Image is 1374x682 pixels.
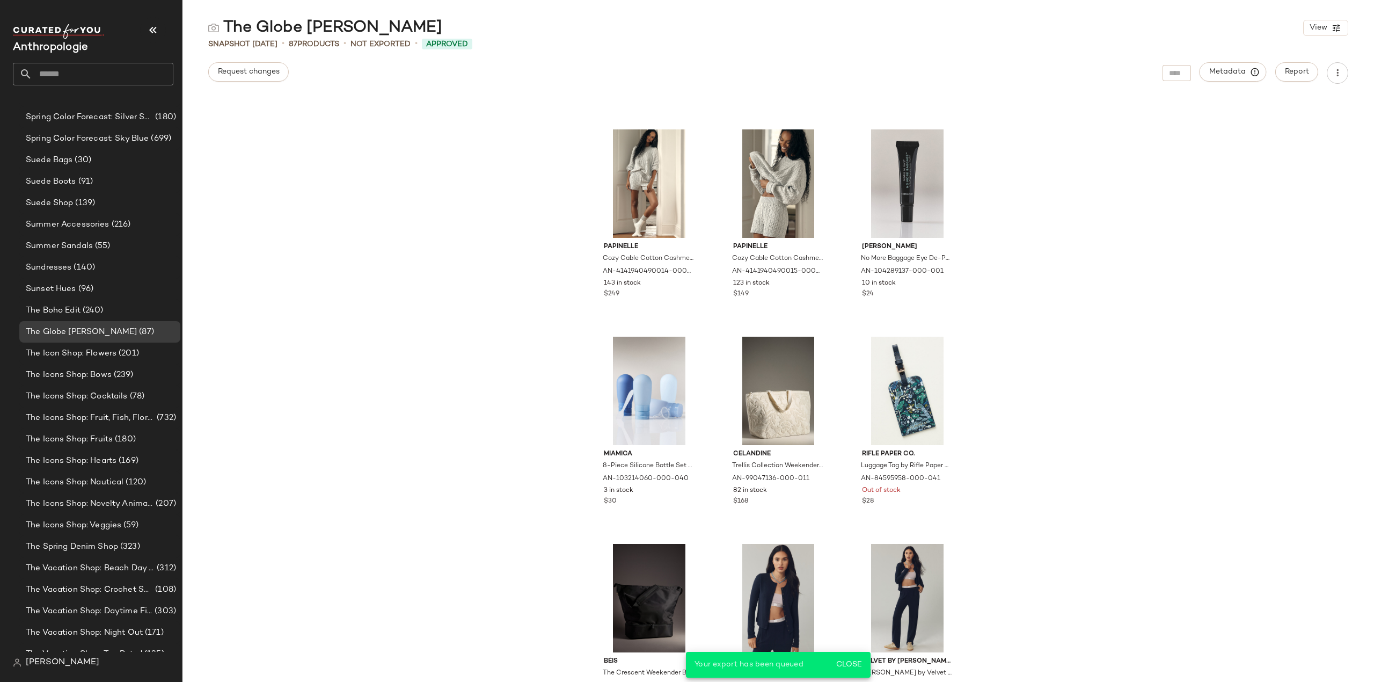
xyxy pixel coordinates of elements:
[603,461,693,471] span: 8-Piece Silicone Bottle Set by Miamica in Blue at Anthropologie
[604,289,619,299] span: $249
[725,544,832,652] img: 101296523_041_b
[862,449,953,459] span: Rifle Paper Co.
[13,42,88,53] span: Current Company Name
[861,254,952,264] span: No More Baggage Eye De-Puffing Gel Travel Size by [PERSON_NAME] in Black at Anthropologie
[862,289,874,299] span: $24
[595,544,703,652] img: 93268985_001_b
[415,38,418,50] span: •
[733,242,824,252] span: Papinelle
[26,304,81,317] span: The Boho Edit
[26,656,99,669] span: [PERSON_NAME]
[26,519,121,532] span: The Icons Shop: Veggies
[695,661,803,669] span: Your export has been queued
[733,449,824,459] span: Celandine
[733,497,748,506] span: $168
[26,627,143,639] span: The Vacation Shop: Night Out
[26,390,128,403] span: The Icons Shop: Cocktails
[93,240,111,252] span: (55)
[116,455,138,467] span: (169)
[862,279,896,288] span: 10 in stock
[1284,68,1309,76] span: Report
[861,461,952,471] span: Luggage Tag by Rifle Paper Co. in Blue, Women's, Metal/Polyurethane at Anthropologie
[350,39,411,50] span: Not Exported
[603,267,693,277] span: AN-4141940490014-000-004
[81,304,104,317] span: (240)
[732,254,823,264] span: Cozy Cable Cotton Cashmere Shorts by Papinelle in Grey, Women's, Size: XL, Cotton/Nylon/Wool at A...
[26,240,93,252] span: Summer Sandals
[282,38,284,50] span: •
[1309,24,1327,32] span: View
[343,38,346,50] span: •
[71,262,95,274] span: (140)
[862,242,953,252] span: [PERSON_NAME]
[836,661,862,669] span: Close
[426,39,468,50] span: Approved
[604,242,695,252] span: Papinelle
[862,486,901,496] span: Out of stock
[154,498,176,510] span: (207)
[853,337,961,445] img: 84595958_041_b
[208,39,277,50] span: Snapshot [DATE]
[73,197,95,209] span: (139)
[26,562,155,575] span: The Vacation Shop: Beach Day Fits
[26,326,137,338] span: The Globe [PERSON_NAME]
[123,476,146,489] span: (120)
[153,584,176,596] span: (108)
[604,657,695,666] span: BÉIS
[109,219,131,231] span: (216)
[604,497,617,506] span: $30
[603,669,693,678] span: The Crescent Weekender Bag by BÉIS in Black, Polyester/Nylon/Polyurethane at Anthropologie
[208,62,289,82] button: Request changes
[26,176,76,188] span: Suede Boots
[113,433,136,446] span: (180)
[26,498,154,510] span: The Icons Shop: Novelty Animals
[112,369,134,381] span: (239)
[733,279,770,288] span: 123 in stock
[155,412,176,424] span: (732)
[72,154,91,166] span: (30)
[208,17,442,39] div: The Globe [PERSON_NAME]
[861,474,940,484] span: AN-84595958-000-041
[1209,67,1258,77] span: Metadata
[732,474,809,484] span: AN-99047136-000-011
[1303,20,1348,36] button: View
[733,289,749,299] span: $149
[149,133,171,145] span: (699)
[142,648,164,661] span: (135)
[603,254,693,264] span: Cozy Cable Cotton Cashmere Sweater by Papinelle in Grey, Women's, Size: Large, Cotton/Nylon/Wool ...
[155,562,176,575] span: (312)
[128,390,145,403] span: (78)
[76,176,93,188] span: (91)
[862,657,953,666] span: Velvet by [PERSON_NAME] & [PERSON_NAME]
[861,669,952,678] span: [PERSON_NAME] by Velvet by [PERSON_NAME] & [PERSON_NAME] in Blue, Women's, Size: XS, Polyester/Ra...
[137,326,154,338] span: (87)
[26,476,123,489] span: The Icons Shop: Nautical
[862,497,874,506] span: $28
[13,24,104,39] img: cfy_white_logo.C9jOOHJF.svg
[604,486,633,496] span: 3 in stock
[26,133,149,145] span: Spring Color Forecast: Sky Blue
[604,279,641,288] span: 143 in stock
[732,267,823,277] span: AN-4141940490015-000-004
[26,455,116,467] span: The Icons Shop: Hearts
[26,412,155,424] span: The Icons Shop: Fruit, Fish, Florals & More
[26,197,73,209] span: Suede Shop
[118,541,140,553] span: (323)
[208,23,219,33] img: svg%3e
[76,283,94,295] span: (96)
[26,154,72,166] span: Suede Bags
[26,347,116,360] span: The Icon Shop: Flowers
[121,519,138,532] span: (59)
[26,369,112,381] span: The Icons Shop: Bows
[595,129,703,238] img: 4141940490014_004_b
[13,658,21,667] img: svg%3e
[725,129,832,238] img: 4141940490015_004_b
[1200,62,1267,82] button: Metadata
[853,129,961,238] img: 104289137_001_b
[831,655,866,674] button: Close
[26,648,142,661] span: The Vacation Shop: Top Rated
[143,627,164,639] span: (171)
[26,584,153,596] span: The Vacation Shop: Crochet Shop
[595,337,703,445] img: 103214060_040_b
[725,337,832,445] img: 99047136_011_b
